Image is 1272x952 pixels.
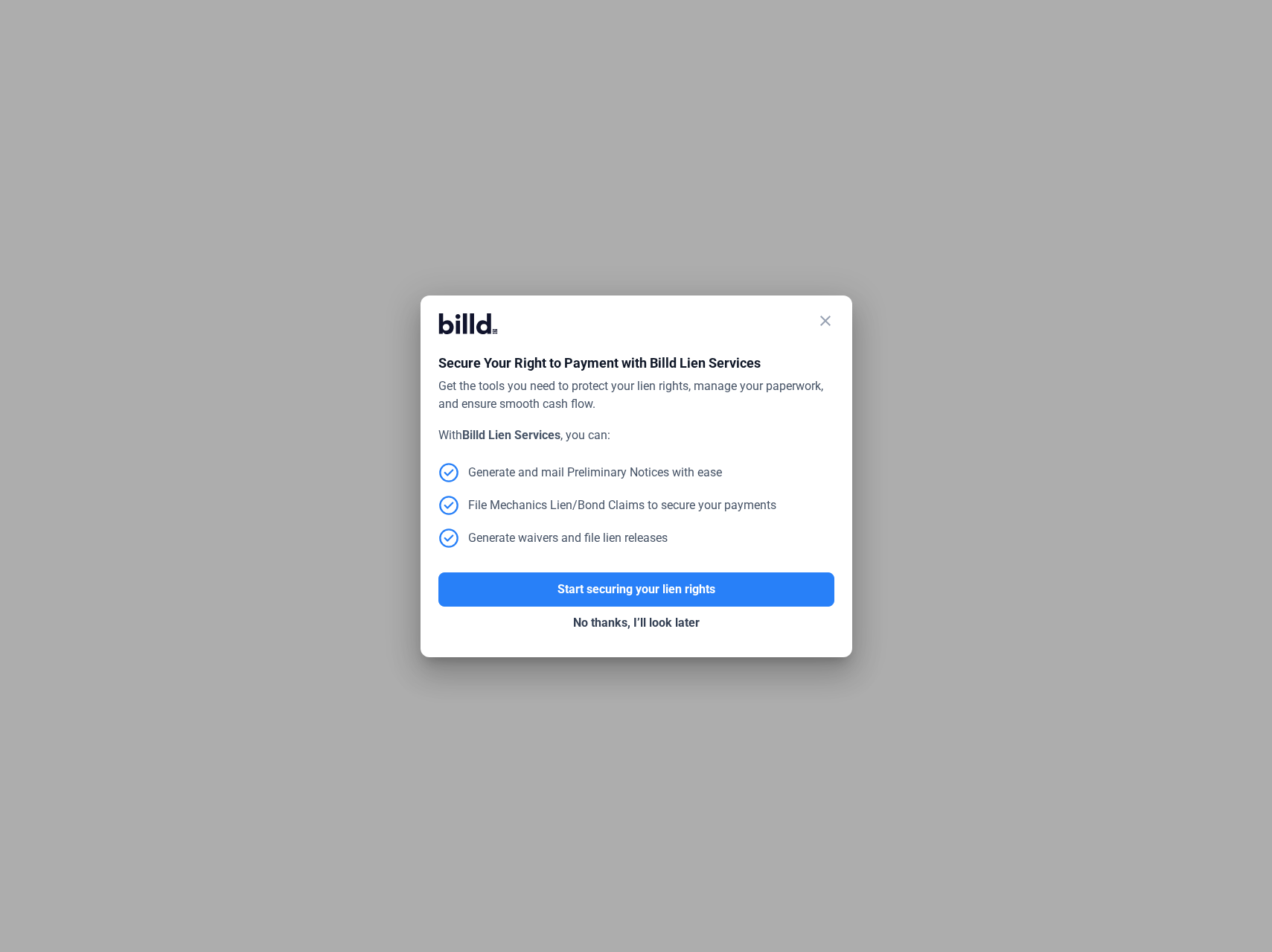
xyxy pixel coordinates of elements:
[438,462,722,483] div: Generate and mail Preliminary Notices with ease
[438,427,834,444] div: With , you can:
[438,377,834,413] div: Get the tools you need to protect your lien rights, manage your paperwork, and ensure smooth cash...
[462,428,560,442] strong: Billd Lien Services
[816,312,834,330] mat-icon: close
[438,572,834,607] button: Start securing your lien rights
[438,495,776,516] div: File Mechanics Lien/Bond Claims to secure your payments
[438,528,668,549] div: Generate waivers and file lien releases
[438,353,834,377] div: Secure Your Right to Payment with Billd Lien Services
[438,607,834,639] button: No thanks, I’ll look later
